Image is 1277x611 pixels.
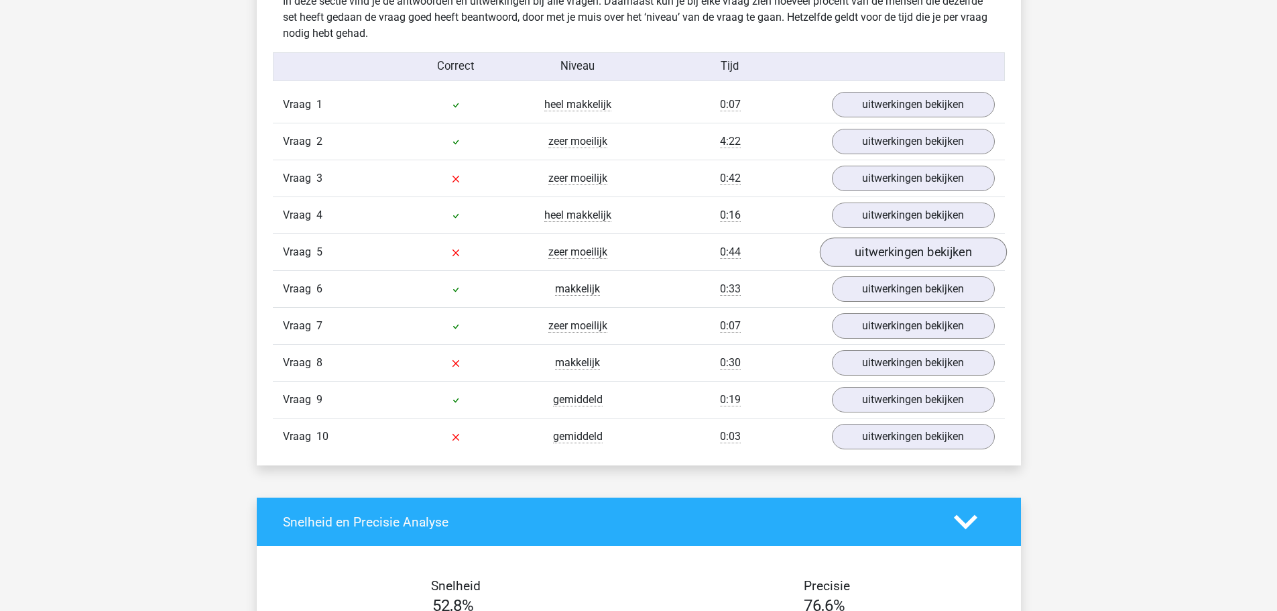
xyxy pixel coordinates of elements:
[720,356,741,370] span: 0:30
[832,129,995,154] a: uitwerkingen bekijken
[819,238,1006,268] a: uitwerkingen bekijken
[720,282,741,296] span: 0:33
[832,313,995,339] a: uitwerkingen bekijken
[553,430,603,443] span: gemiddeld
[283,578,629,594] h4: Snelheid
[316,135,322,148] span: 2
[720,135,741,148] span: 4:22
[283,318,316,334] span: Vraag
[548,172,607,185] span: zeer moeilijk
[316,245,322,258] span: 5
[720,98,741,111] span: 0:07
[832,350,995,376] a: uitwerkingen bekijken
[832,424,995,449] a: uitwerkingen bekijken
[395,58,517,75] div: Correct
[283,281,316,297] span: Vraag
[283,355,316,371] span: Vraag
[316,209,322,221] span: 4
[720,245,741,259] span: 0:44
[316,430,328,443] span: 10
[544,98,611,111] span: heel makkelijk
[283,429,316,445] span: Vraag
[720,319,741,333] span: 0:07
[548,319,607,333] span: zeer moeilijk
[638,58,821,75] div: Tijd
[316,356,322,369] span: 8
[316,172,322,184] span: 3
[548,245,607,259] span: zeer moeilijk
[517,58,639,75] div: Niveau
[832,387,995,412] a: uitwerkingen bekijken
[720,430,741,443] span: 0:03
[720,209,741,222] span: 0:16
[316,319,322,332] span: 7
[555,356,600,370] span: makkelijk
[720,172,741,185] span: 0:42
[654,578,1000,594] h4: Precisie
[720,393,741,406] span: 0:19
[283,244,316,260] span: Vraag
[544,209,611,222] span: heel makkelijk
[283,392,316,408] span: Vraag
[555,282,600,296] span: makkelijk
[832,166,995,191] a: uitwerkingen bekijken
[283,207,316,223] span: Vraag
[832,276,995,302] a: uitwerkingen bekijken
[283,514,934,530] h4: Snelheid en Precisie Analyse
[548,135,607,148] span: zeer moeilijk
[832,203,995,228] a: uitwerkingen bekijken
[832,92,995,117] a: uitwerkingen bekijken
[283,97,316,113] span: Vraag
[316,393,322,406] span: 9
[283,170,316,186] span: Vraag
[316,98,322,111] span: 1
[316,282,322,295] span: 6
[283,133,316,150] span: Vraag
[553,393,603,406] span: gemiddeld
